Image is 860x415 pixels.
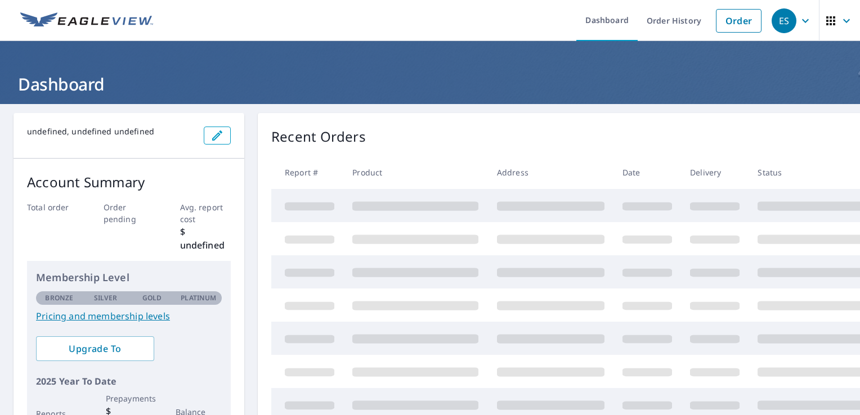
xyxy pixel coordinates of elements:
th: Product [343,156,487,189]
p: Total order [27,201,78,213]
p: Bronze [45,293,73,303]
p: Recent Orders [271,127,366,147]
a: Upgrade To [36,336,154,361]
p: Platinum [181,293,216,303]
div: ES [772,8,796,33]
p: undefined, undefined undefined [27,127,195,137]
h1: Dashboard [14,73,846,96]
p: Avg. report cost [180,201,231,225]
a: Pricing and membership levels [36,309,222,323]
p: Order pending [104,201,155,225]
p: Account Summary [27,172,231,192]
p: 2025 Year To Date [36,375,222,388]
p: Silver [94,293,118,303]
th: Delivery [681,156,749,189]
p: Prepayments [106,393,153,404]
p: Gold [142,293,162,303]
a: Order [716,9,762,33]
span: Upgrade To [45,342,145,355]
p: Membership Level [36,270,222,285]
th: Report # [271,156,343,189]
img: EV Logo [20,12,153,29]
th: Address [488,156,613,189]
p: $ undefined [180,225,231,252]
th: Date [613,156,681,189]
